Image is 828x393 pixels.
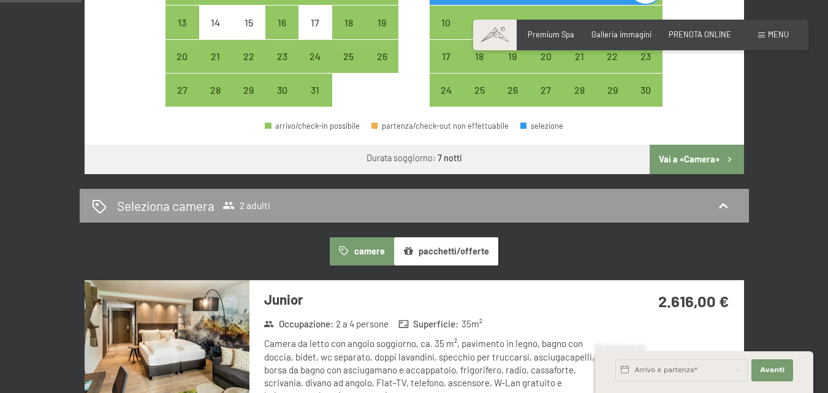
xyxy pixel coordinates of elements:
[630,52,661,82] div: 23
[497,18,528,48] div: 12
[530,6,563,39] div: Thu Nov 13 2025
[629,74,662,107] div: arrivo/check-in possibile
[332,6,365,39] div: arrivo/check-in possibile
[199,40,232,73] div: Tue Oct 21 2025
[200,52,231,82] div: 21
[658,291,729,310] strong: 2.616,00 €
[594,369,596,377] span: 1
[463,40,496,73] div: arrivo/check-in possibile
[597,18,628,48] div: 15
[760,365,784,375] span: Avanti
[430,6,463,39] div: arrivo/check-in possibile
[232,6,265,39] div: Wed Oct 15 2025
[298,74,332,107] div: arrivo/check-in possibile
[629,6,662,39] div: arrivo/check-in possibile
[365,6,398,39] div: Sun Oct 19 2025
[464,85,495,116] div: 25
[430,6,463,39] div: Mon Nov 10 2025
[265,6,298,39] div: Thu Oct 16 2025
[264,290,596,309] h3: Junior
[200,18,231,48] div: 14
[530,6,563,39] div: arrivo/check-in possibile
[199,74,232,107] div: arrivo/check-in possibile
[596,40,629,73] div: arrivo/check-in possibile
[596,74,629,107] div: arrivo/check-in possibile
[463,40,496,73] div: Tue Nov 18 2025
[232,74,265,107] div: Wed Oct 29 2025
[265,40,298,73] div: arrivo/check-in possibile
[464,18,495,48] div: 11
[232,74,265,107] div: arrivo/check-in possibile
[165,6,199,39] div: Mon Oct 13 2025
[430,40,463,73] div: Mon Nov 17 2025
[167,85,197,116] div: 27
[167,18,197,48] div: 13
[265,122,360,130] div: arrivo/check-in possibile
[596,74,629,107] div: Sat Nov 29 2025
[430,40,463,73] div: arrivo/check-in possibile
[531,18,561,48] div: 13
[199,40,232,73] div: arrivo/check-in possibile
[300,52,330,82] div: 24
[591,29,651,39] a: Galleria immagini
[295,226,388,238] span: Consenso marketing*
[232,6,265,39] div: arrivo/check-in non effettuabile
[199,6,232,39] div: arrivo/check-in non effettuabile
[496,74,529,107] div: Wed Nov 26 2025
[117,197,215,215] h2: Seleziona camera
[234,18,264,48] div: 15
[496,6,529,39] div: Wed Nov 12 2025
[530,40,563,73] div: Thu Nov 20 2025
[398,318,459,330] strong: Superficie :
[563,74,596,107] div: arrivo/check-in possibile
[332,6,365,39] div: Sat Oct 18 2025
[394,237,498,265] button: pacchetti/offerte
[520,122,563,130] div: selezione
[563,40,596,73] div: arrivo/check-in possibile
[333,52,364,82] div: 25
[367,152,462,164] div: Durata soggiorno:
[530,74,563,107] div: arrivo/check-in possibile
[650,145,743,174] button: Vai a «Camera»
[264,318,333,330] strong: Occupazione :
[232,40,265,73] div: arrivo/check-in possibile
[165,74,199,107] div: arrivo/check-in possibile
[367,52,397,82] div: 26
[298,40,332,73] div: arrivo/check-in possibile
[367,18,397,48] div: 19
[267,52,297,82] div: 23
[597,52,628,82] div: 22
[629,6,662,39] div: Sun Nov 16 2025
[768,29,789,39] span: Menu
[564,52,594,82] div: 21
[496,40,529,73] div: Wed Nov 19 2025
[298,74,332,107] div: Fri Oct 31 2025
[167,52,197,82] div: 20
[461,318,482,330] span: 35 m²
[669,29,731,39] a: PRENOTA ONLINE
[630,85,661,116] div: 30
[596,6,629,39] div: arrivo/check-in possibile
[531,52,561,82] div: 20
[165,74,199,107] div: Mon Oct 27 2025
[595,344,645,351] span: Richiesta express
[751,359,793,381] button: Avanti
[497,52,528,82] div: 19
[463,74,496,107] div: arrivo/check-in possibile
[431,52,461,82] div: 17
[165,40,199,73] div: Mon Oct 20 2025
[528,29,574,39] a: Premium Spa
[165,6,199,39] div: arrivo/check-in possibile
[563,40,596,73] div: Fri Nov 21 2025
[234,52,264,82] div: 22
[464,52,495,82] div: 18
[265,74,298,107] div: arrivo/check-in possibile
[234,85,264,116] div: 29
[530,74,563,107] div: Thu Nov 27 2025
[563,74,596,107] div: Fri Nov 28 2025
[564,85,594,116] div: 28
[496,6,529,39] div: arrivo/check-in possibile
[298,6,332,39] div: Fri Oct 17 2025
